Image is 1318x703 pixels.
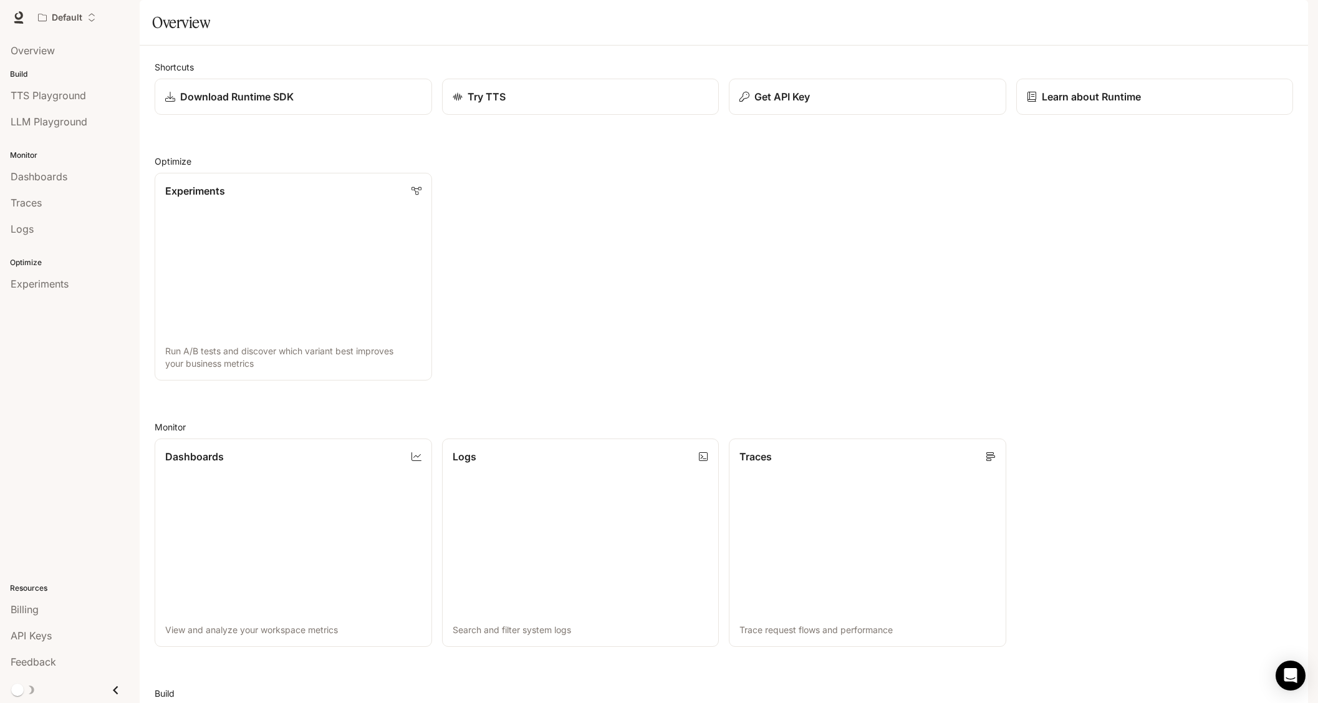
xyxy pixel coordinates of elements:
h2: Build [155,687,1293,700]
h2: Shortcuts [155,61,1293,74]
a: ExperimentsRun A/B tests and discover which variant best improves your business metrics [155,173,432,381]
p: Search and filter system logs [453,624,709,636]
a: DashboardsView and analyze your workspace metrics [155,439,432,646]
p: Default [52,12,82,23]
h1: Overview [152,10,210,35]
a: Download Runtime SDK [155,79,432,115]
p: Try TTS [468,89,506,104]
h2: Optimize [155,155,1293,168]
a: LogsSearch and filter system logs [442,439,719,646]
button: Get API Key [729,79,1006,115]
p: Download Runtime SDK [180,89,294,104]
p: Learn about Runtime [1042,89,1141,104]
div: Open Intercom Messenger [1276,661,1306,691]
a: Learn about Runtime [1016,79,1294,115]
a: Try TTS [442,79,719,115]
p: Experiments [165,183,225,198]
p: View and analyze your workspace metrics [165,624,421,636]
button: Open workspace menu [32,5,102,30]
p: Logs [453,449,476,464]
p: Traces [739,449,772,464]
a: TracesTrace request flows and performance [729,439,1006,646]
h2: Monitor [155,420,1293,434]
p: Get API Key [754,89,810,104]
p: Dashboards [165,449,224,464]
p: Trace request flows and performance [739,624,996,636]
p: Run A/B tests and discover which variant best improves your business metrics [165,345,421,370]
